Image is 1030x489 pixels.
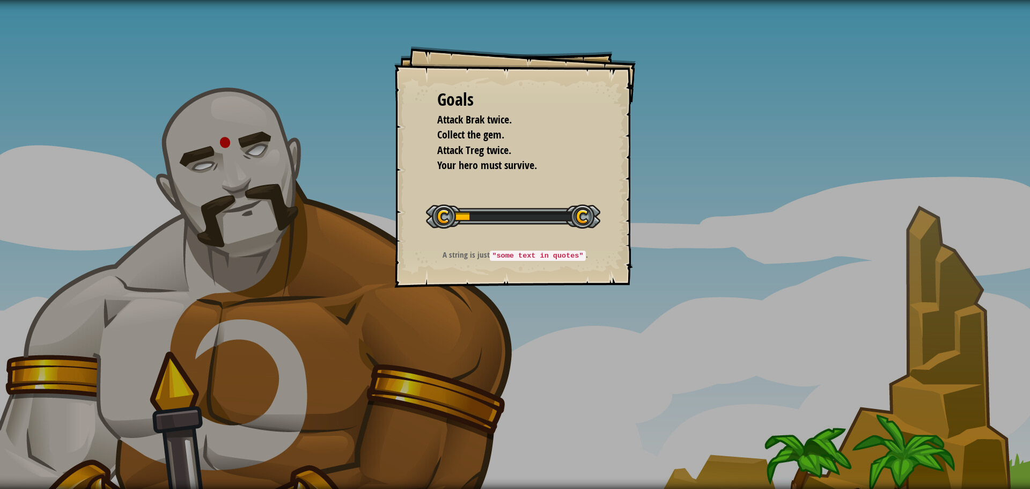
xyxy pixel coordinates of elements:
[424,158,590,173] li: Your hero must survive.
[424,143,590,158] li: Attack Treg twice.
[437,87,593,112] div: Goals
[437,158,537,172] span: Your hero must survive.
[424,112,590,128] li: Attack Brak twice.
[437,143,511,157] span: Attack Treg twice.
[490,251,585,261] code: "some text in quotes"
[408,249,623,261] p: A string is just .
[437,112,512,127] span: Attack Brak twice.
[437,127,504,142] span: Collect the gem.
[424,127,590,143] li: Collect the gem.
